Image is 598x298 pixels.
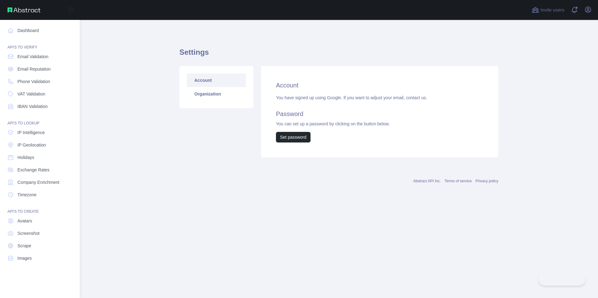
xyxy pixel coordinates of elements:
[5,51,75,62] a: Email Validation
[17,54,48,60] span: Email Validation
[17,218,32,224] span: Avatars
[5,139,75,151] a: IP Geolocation
[17,255,32,261] span: Images
[5,76,75,87] a: Phone Validation
[530,5,566,15] button: Invite users
[5,228,75,239] a: Screenshot
[17,154,34,161] span: Holidays
[17,78,50,85] span: Phone Validation
[276,109,483,118] h2: Password
[476,179,498,183] a: Privacy policy
[5,63,75,75] a: Email Reputation
[17,66,51,72] span: Email Reputation
[7,7,40,12] img: Abstract API
[17,91,45,97] span: VAT Validation
[444,179,472,183] a: Terms of service
[5,101,75,112] a: IBAN Validation
[276,95,483,142] div: You have signed up using Google. If you want to adjust your email, You can set up a password by c...
[5,177,75,188] a: Company Enrichment
[5,215,75,226] a: Avatars
[187,87,246,101] a: Organization
[539,272,586,286] iframe: Toggle Customer Support
[17,142,46,148] span: IP Geolocation
[17,192,36,198] span: Timezone
[17,243,31,249] span: Scrape
[17,129,45,136] span: IP Intelligence
[413,179,441,183] a: Abstract API Inc.
[5,152,75,163] a: Holidays
[5,88,75,100] a: VAT Validation
[406,95,427,100] a: contact us.
[5,25,75,36] a: Dashboard
[179,47,498,62] h1: Settings
[276,132,311,142] button: Set password
[276,81,483,90] h2: Account
[5,164,75,175] a: Exchange Rates
[540,7,564,14] span: Invite users
[5,202,75,214] div: API'S TO CREATE
[17,167,50,173] span: Exchange Rates
[17,230,40,236] span: Screenshot
[5,113,75,126] div: API'S TO LOOKUP
[5,127,75,138] a: IP Intelligence
[17,103,48,109] span: IBAN Validation
[5,189,75,200] a: Timezone
[5,37,75,50] div: API'S TO VERIFY
[5,253,75,264] a: Images
[187,73,246,87] a: Account
[17,179,59,185] span: Company Enrichment
[5,240,75,251] a: Scrape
